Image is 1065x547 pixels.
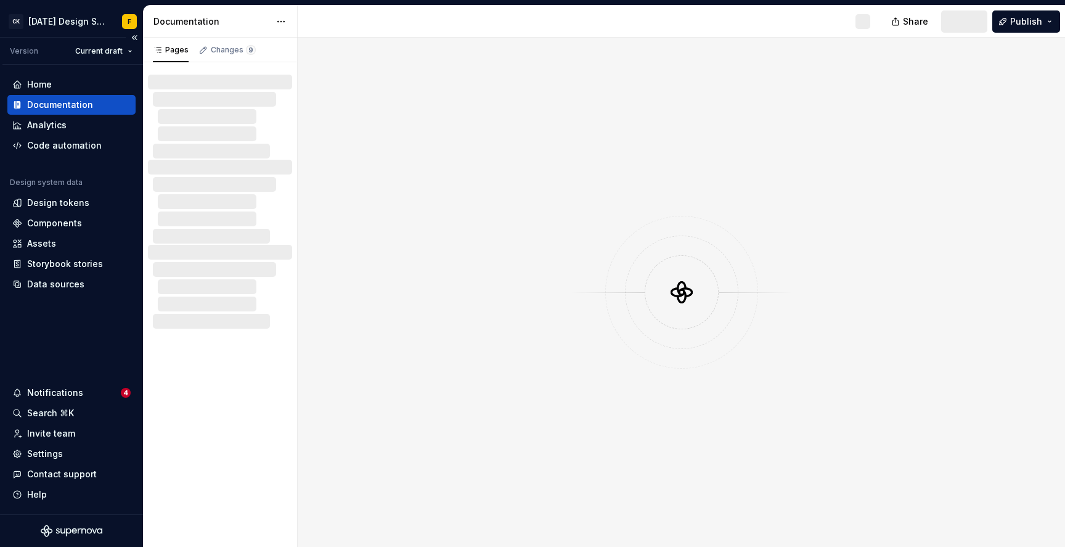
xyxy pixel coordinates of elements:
span: Current draft [75,46,123,56]
div: CK [9,14,23,29]
span: Publish [1010,15,1042,28]
span: 4 [121,388,131,398]
a: Code automation [7,136,136,155]
button: Collapse sidebar [126,29,143,46]
svg: Supernova Logo [41,525,102,537]
div: Design system data [10,178,83,187]
a: Assets [7,234,136,253]
a: Data sources [7,274,136,294]
div: Data sources [27,278,84,290]
div: Settings [27,448,63,460]
a: Components [7,213,136,233]
button: Contact support [7,464,136,484]
div: Pages [153,45,189,55]
div: Design tokens [27,197,89,209]
div: Help [27,488,47,501]
div: Home [27,78,52,91]
div: Storybook stories [27,258,103,270]
div: Documentation [27,99,93,111]
div: Assets [27,237,56,250]
a: Invite team [7,424,136,443]
button: Help [7,485,136,504]
div: Changes [211,45,256,55]
button: Share [885,10,936,33]
div: Invite team [27,427,75,440]
div: Code automation [27,139,102,152]
button: Publish [992,10,1060,33]
div: Analytics [27,119,67,131]
button: Notifications4 [7,383,136,403]
div: Documentation [153,15,270,28]
div: Contact support [27,468,97,480]
div: F [128,17,131,27]
button: Search ⌘K [7,403,136,423]
span: Share [903,15,928,28]
div: [DATE] Design System [28,15,107,28]
a: Storybook stories [7,254,136,274]
span: 9 [246,45,256,55]
button: Current draft [70,43,138,60]
button: CK[DATE] Design SystemF [2,8,141,35]
div: Version [10,46,38,56]
div: Notifications [27,387,83,399]
a: Documentation [7,95,136,115]
a: Settings [7,444,136,464]
div: Search ⌘K [27,407,74,419]
a: Design tokens [7,193,136,213]
a: Home [7,75,136,94]
a: Analytics [7,115,136,135]
div: Components [27,217,82,229]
